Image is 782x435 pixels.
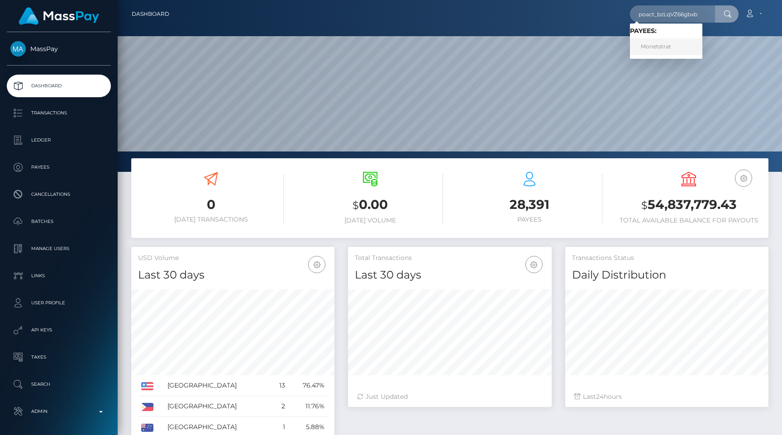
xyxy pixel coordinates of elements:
p: Batches [10,215,107,228]
a: Dashboard [132,5,169,24]
div: Just Updated [357,392,542,402]
a: User Profile [7,292,111,314]
p: Admin [10,405,107,418]
img: AU.png [141,424,153,432]
div: Last hours [574,392,759,402]
h4: Last 30 days [138,267,328,283]
p: Payees [10,161,107,174]
td: 13 [271,375,288,396]
td: [GEOGRAPHIC_DATA] [164,375,271,396]
h3: 0 [138,196,284,213]
span: 24 [596,392,604,401]
td: 76.47% [288,375,328,396]
a: API Keys [7,319,111,341]
img: PH.png [141,403,153,411]
a: Manage Users [7,237,111,260]
a: Payees [7,156,111,179]
h6: Payees: [630,27,702,35]
a: Batches [7,210,111,233]
h5: Total Transactions [355,254,544,263]
h3: 28,391 [457,196,602,213]
img: MassPay [10,41,26,57]
h5: USD Volume [138,254,328,263]
h6: Total Available Balance for Payouts [616,217,762,224]
p: Search [10,378,107,391]
small: $ [353,199,359,212]
a: Admin [7,400,111,423]
img: US.png [141,382,153,390]
p: Dashboard [10,79,107,93]
p: Links [10,269,107,283]
h4: Last 30 days [355,267,544,283]
p: User Profile [10,296,107,310]
p: Taxes [10,350,107,364]
a: Ledger [7,129,111,151]
h3: 54,837,779.43 [616,196,762,214]
p: Ledger [10,133,107,147]
td: 2 [271,396,288,417]
a: Search [7,373,111,396]
a: Transactions [7,102,111,124]
td: 11.76% [288,396,328,417]
h5: Transactions Status [572,254,762,263]
h6: [DATE] Volume [297,217,443,224]
td: [GEOGRAPHIC_DATA] [164,396,271,417]
h3: 0.00 [297,196,443,214]
p: Cancellations [10,188,107,201]
h4: Daily Distribution [572,267,762,283]
img: MassPay Logo [19,7,99,25]
a: Links [7,265,111,287]
h6: [DATE] Transactions [138,216,284,223]
h6: Payees [457,216,602,223]
a: Taxes [7,346,111,369]
a: Dashboard [7,75,111,97]
a: Cancellations [7,183,111,206]
p: Manage Users [10,242,107,255]
small: $ [641,199,648,212]
p: Transactions [10,106,107,120]
p: API Keys [10,323,107,337]
input: Search... [630,5,715,23]
a: Monetstrat [630,38,702,55]
span: MassPay [7,45,111,53]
